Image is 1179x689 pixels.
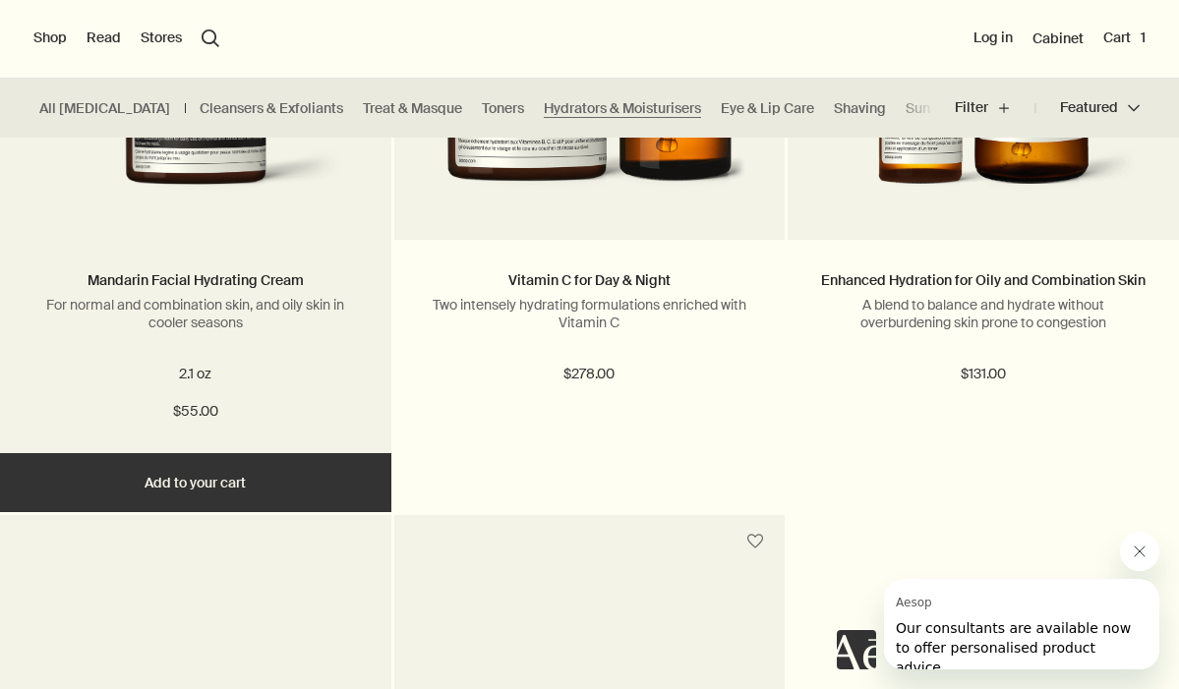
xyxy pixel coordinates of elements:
[837,630,876,669] iframe: no content
[955,85,1035,132] button: Filter
[906,99,964,118] a: Sun Care
[88,271,304,289] a: Mandarin Facial Hydrating Cream
[200,99,343,118] a: Cleansers & Exfoliants
[12,41,247,96] span: Our consultants are available now to offer personalised product advice.
[834,99,886,118] a: Shaving
[87,29,121,48] button: Read
[29,296,362,331] p: For normal and combination skin, and oily skin in cooler seasons
[39,99,170,118] a: All [MEDICAL_DATA]
[33,29,67,48] button: Shop
[563,363,615,386] span: $278.00
[482,99,524,118] a: Toners
[1035,85,1140,132] button: Featured
[884,579,1159,669] iframe: Message from Aesop
[721,99,814,118] a: Eye & Lip Care
[141,29,182,48] button: Stores
[544,99,701,118] a: Hydrators & Moisturisers
[821,271,1146,289] a: Enhanced Hydration for Oily and Combination Skin
[837,532,1159,669] div: Aesop says "Our consultants are available now to offer personalised product advice.". Open messag...
[737,524,773,559] button: Save to cabinet
[173,400,218,424] span: $55.00
[1032,29,1084,47] a: Cabinet
[424,296,756,331] p: Two intensely hydrating formulations enriched with Vitamin C
[363,99,462,118] a: Treat & Masque
[202,29,219,47] button: Open search
[973,29,1013,48] button: Log in
[508,271,671,289] a: Vitamin C for Day & Night
[961,363,1006,386] span: $131.00
[1103,29,1146,48] button: Cart1
[1120,532,1159,571] iframe: Close message from Aesop
[817,296,1150,331] p: A blend to balance and hydrate without overburdening skin prone to congestion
